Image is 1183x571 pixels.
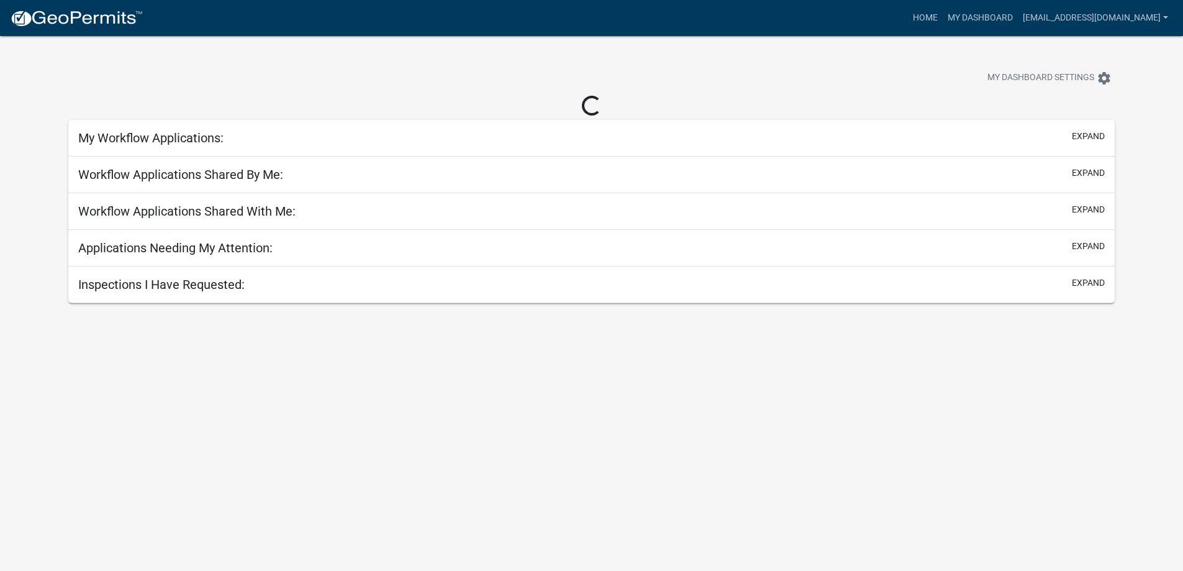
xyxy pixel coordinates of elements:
[987,71,1094,86] span: My Dashboard Settings
[943,6,1018,30] a: My Dashboard
[78,167,283,182] h5: Workflow Applications Shared By Me:
[1018,6,1173,30] a: [EMAIL_ADDRESS][DOMAIN_NAME]
[78,130,224,145] h5: My Workflow Applications:
[1072,203,1105,216] button: expand
[78,204,296,219] h5: Workflow Applications Shared With Me:
[1072,276,1105,290] button: expand
[78,240,273,255] h5: Applications Needing My Attention:
[1097,71,1112,86] i: settings
[1072,130,1105,143] button: expand
[1072,167,1105,180] button: expand
[1072,240,1105,253] button: expand
[78,277,245,292] h5: Inspections I Have Requested:
[908,6,943,30] a: Home
[977,66,1122,90] button: My Dashboard Settingssettings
